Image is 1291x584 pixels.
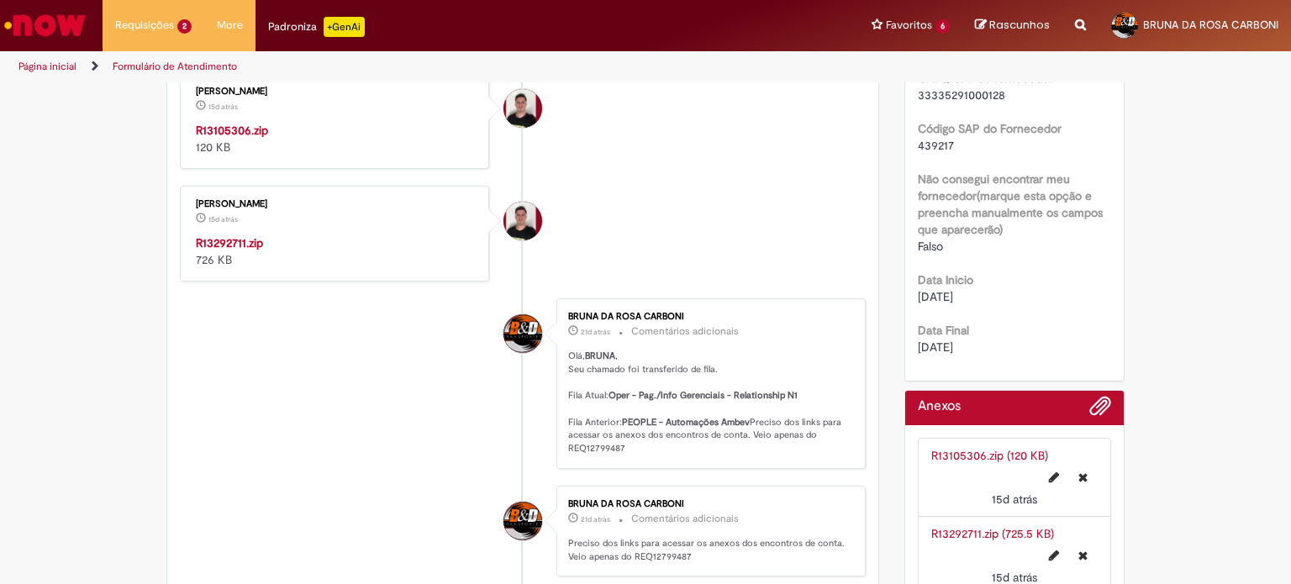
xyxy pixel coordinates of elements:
span: 15d atrás [208,214,238,224]
div: BRUNA DA ROSA CARBONI [568,312,848,322]
div: 120 KB [196,122,476,155]
div: BRUNA DA ROSA CARBONI [568,499,848,509]
span: 33335291000128 [918,87,1005,103]
p: Olá, , Seu chamado foi transferido de fila. Fila Atual: Fila Anterior: Preciso dos links para ace... [568,350,848,455]
div: Matheus Henrique Drudi [503,202,542,240]
span: 6 [935,19,950,34]
span: [DATE] [918,289,953,304]
a: Página inicial [18,60,76,73]
span: Favoritos [886,17,932,34]
button: Editar nome de arquivo R13292711.zip [1039,542,1069,569]
span: 21d atrás [581,514,610,524]
button: Excluir R13105306.zip [1068,464,1098,491]
time: 08/09/2025 21:27:54 [581,327,610,337]
b: Data Final [918,323,969,338]
a: Rascunhos [975,18,1050,34]
b: Não consegui encontrar meu fornecedor(marque esta opção e preencha manualmente os campos que apar... [918,171,1103,237]
span: 15d atrás [992,492,1037,507]
button: Adicionar anexos [1089,395,1111,425]
a: R13105306.zip [196,123,268,138]
span: [DATE] [918,339,953,355]
b: Data Inicio [918,272,973,287]
span: Rascunhos [989,17,1050,33]
a: Formulário de Atendimento [113,60,237,73]
span: More [217,17,243,34]
a: R13105306.zip (120 KB) [931,448,1048,463]
div: [PERSON_NAME] [196,87,476,97]
span: BRUNA DA ROSA CARBONI [1143,18,1278,32]
time: 08/09/2025 21:27:54 [581,514,610,524]
span: 15d atrás [208,102,238,112]
img: ServiceNow [2,8,88,42]
b: PEOPLE - Automações Ambev [622,416,750,429]
div: 726 KB [196,234,476,268]
small: Comentários adicionais [631,512,739,526]
p: Preciso dos links para acessar os anexos dos encontros de conta. Veio apenas do REQ12799487 [568,537,848,563]
time: 15/09/2025 15:52:09 [208,102,238,112]
b: Oper - Pag./Info Gerenciais - Relationship N1 [609,389,798,402]
div: Padroniza [268,17,365,37]
span: Falso [918,239,943,254]
span: 2 [177,19,192,34]
small: Comentários adicionais [631,324,739,339]
time: 15/09/2025 15:52:09 [992,492,1037,507]
div: BRUNA DA ROSA CARBONI [503,314,542,353]
h2: Anexos [918,399,961,414]
a: R13292711.zip [196,235,263,250]
a: R13292711.zip (725.5 KB) [931,526,1054,541]
div: [PERSON_NAME] [196,199,476,209]
span: 439217 [918,138,954,153]
time: 15/09/2025 15:51:04 [208,214,238,224]
b: BRUNA [585,350,615,362]
ul: Trilhas de página [13,51,848,82]
div: BRUNA DA ROSA CARBONI [503,502,542,540]
button: Editar nome de arquivo R13105306.zip [1039,464,1069,491]
div: Matheus Henrique Drudi [503,89,542,128]
button: Excluir R13292711.zip [1068,542,1098,569]
span: 21d atrás [581,327,610,337]
span: Requisições [115,17,174,34]
p: +GenAi [324,17,365,37]
b: Código SAP do Fornecedor [918,121,1062,136]
b: CNPJ/CPF do fornecedor [918,71,1053,86]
